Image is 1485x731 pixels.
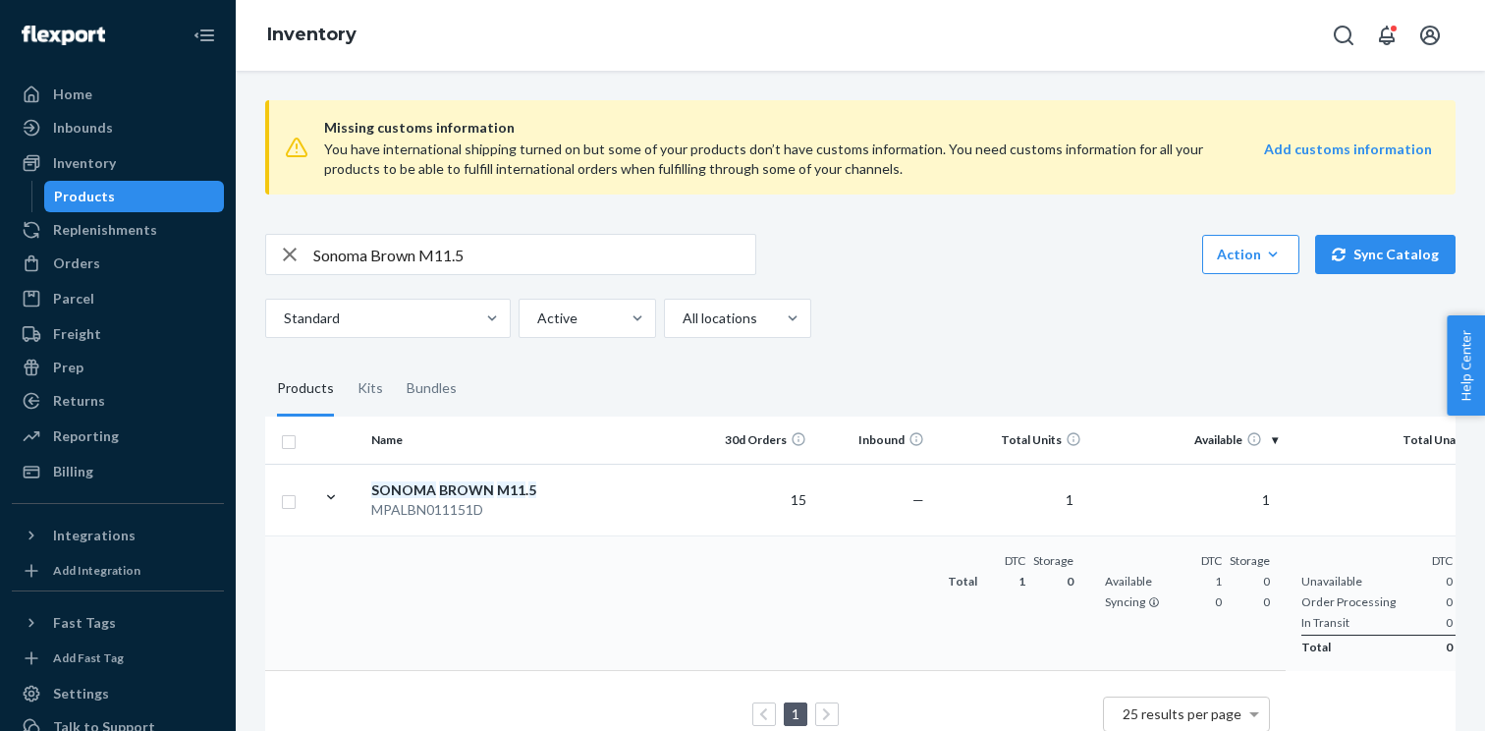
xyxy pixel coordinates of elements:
[1447,315,1485,416] button: Help Center
[371,480,577,500] div: .
[439,481,494,498] em: BROWN
[912,491,924,508] span: —
[12,318,224,350] a: Freight
[12,520,224,551] button: Integrations
[12,678,224,709] a: Settings
[1264,141,1432,157] strong: Add customs information
[363,417,584,464] th: Name
[53,684,109,703] div: Settings
[12,559,224,583] a: Add Integration
[53,613,116,633] div: Fast Tags
[277,362,334,417] div: Products
[1185,593,1222,610] span: 0
[12,385,224,417] a: Returns
[407,362,457,417] div: Bundles
[22,26,105,45] img: Flexport logo
[1033,573,1073,590] span: 0
[932,417,1089,464] th: Total Units
[357,362,383,417] div: Kits
[1264,140,1432,179] a: Add customs information
[1357,672,1465,721] iframe: Opens a widget where you can chat to one of our agents
[53,391,105,411] div: Returns
[371,500,577,520] div: MPALBN011151D
[1301,614,1397,631] span: In Transit
[53,562,140,579] div: Add Integration
[1230,552,1270,569] div: Storage
[1105,573,1178,590] span: Available
[814,417,932,464] th: Inbound
[1367,16,1406,55] button: Open notifications
[324,116,1432,140] span: Missing customs information
[1185,573,1222,590] span: 1
[1123,705,1241,722] span: 25 results per page
[1324,16,1363,55] button: Open Search Box
[53,426,119,446] div: Reporting
[1202,235,1299,274] button: Action
[497,481,525,498] em: M11
[185,16,224,55] button: Close Navigation
[528,481,536,498] em: 5
[53,118,113,138] div: Inbounds
[53,220,157,240] div: Replenishments
[251,7,372,64] ol: breadcrumbs
[53,153,116,173] div: Inventory
[1217,245,1285,264] div: Action
[53,253,100,273] div: Orders
[53,324,101,344] div: Freight
[12,421,224,452] a: Reporting
[788,705,803,722] a: Page 1 is your current page
[1404,614,1453,631] span: 0
[948,573,994,590] span: Total
[54,187,115,206] div: Products
[681,309,683,328] input: All locations
[1002,552,1025,569] div: DTC
[12,352,224,383] a: Prep
[282,309,284,328] input: Standard
[1404,593,1453,610] span: 0
[53,289,94,309] div: Parcel
[1105,593,1178,610] span: Syncing
[1002,573,1025,590] span: 1
[53,462,93,481] div: Billing
[1058,491,1081,508] span: 1
[12,214,224,246] a: Replenishments
[313,235,755,274] input: Search inventory by name or sku
[267,24,357,45] a: Inventory
[1315,235,1456,274] button: Sync Catalog
[53,358,83,377] div: Prep
[12,607,224,639] button: Fast Tags
[53,526,136,545] div: Integrations
[324,140,1210,179] div: You have international shipping turned on but some of your products don’t have customs informatio...
[12,79,224,110] a: Home
[371,481,436,498] em: SONOMA
[12,647,224,670] a: Add Fast Tag
[1404,552,1453,569] div: DTC
[1301,639,1397,655] span: Total
[1230,593,1270,610] span: 0
[1230,573,1270,590] span: 0
[12,283,224,314] a: Parcel
[44,181,225,212] a: Products
[53,84,92,104] div: Home
[696,464,814,535] td: 15
[1033,552,1073,569] div: Storage
[1404,639,1453,655] span: 0
[1254,491,1278,508] span: 1
[12,147,224,179] a: Inventory
[1301,593,1397,610] span: Order Processing
[53,649,124,666] div: Add Fast Tag
[1089,417,1286,464] th: Available
[12,456,224,487] a: Billing
[535,309,537,328] input: Active
[1410,16,1450,55] button: Open account menu
[12,248,224,279] a: Orders
[12,112,224,143] a: Inbounds
[1185,552,1222,569] div: DTC
[696,417,814,464] th: 30d Orders
[1301,573,1397,590] span: Unavailable
[1404,573,1453,590] span: 0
